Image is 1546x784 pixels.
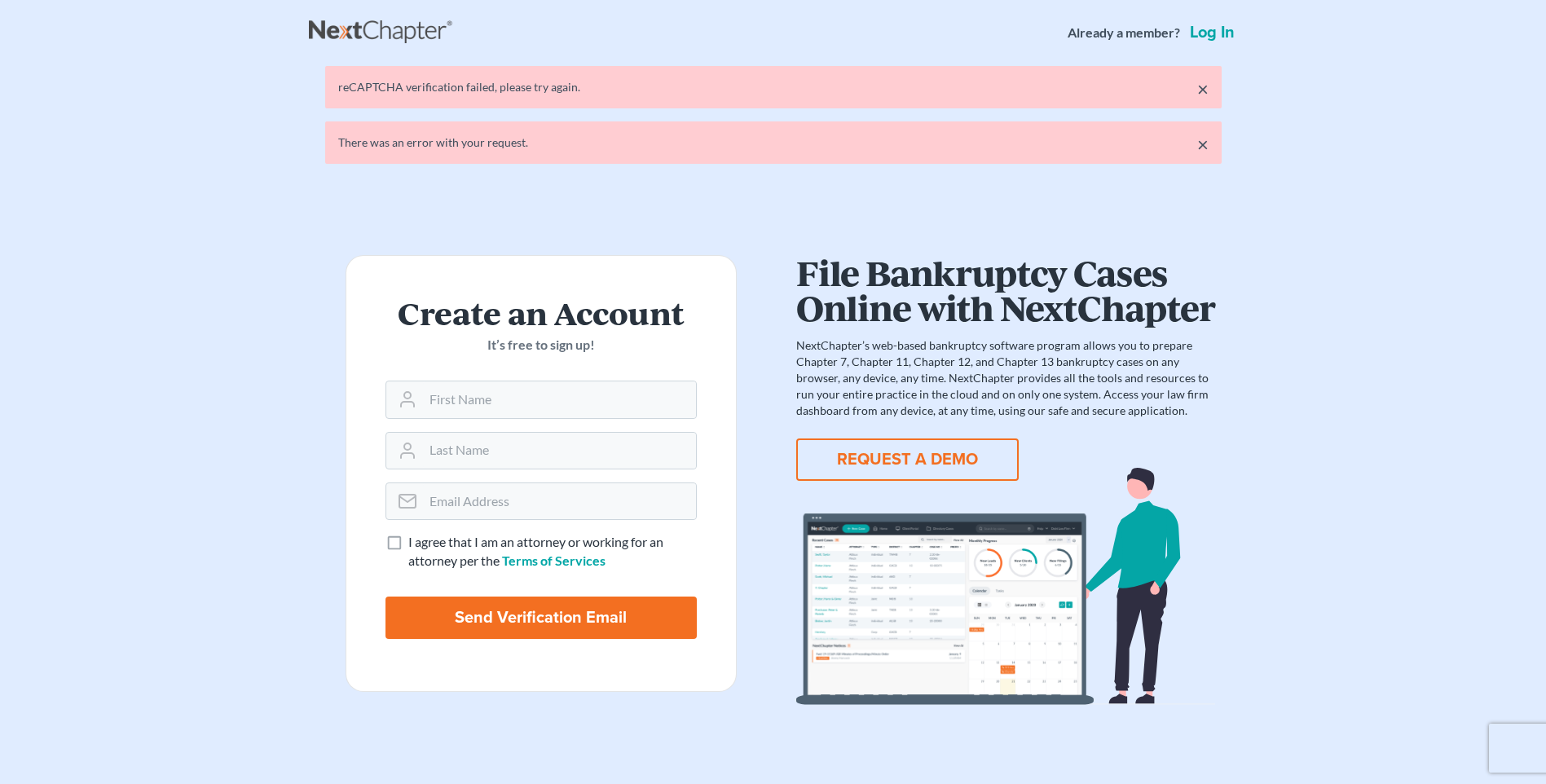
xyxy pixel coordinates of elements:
[385,295,697,329] h2: Create an Account
[796,255,1215,324] h1: File Bankruptcy Cases Online with NextChapter
[408,534,663,568] span: I agree that I am an attorney or working for an attorney per the
[338,79,1209,95] div: reCAPTCHA verification failed, please try again.
[385,336,697,355] p: It’s free to sign up!
[423,433,696,469] input: Last Name
[423,483,696,519] input: Email Address
[338,134,1209,151] div: There was an error with your request.
[1068,24,1180,42] strong: Already a member?
[1187,24,1238,41] a: Log in
[385,597,697,639] input: Send Verification Email
[1197,79,1209,99] a: ×
[796,337,1215,419] p: NextChapter’s web-based bankruptcy software program allows you to prepare Chapter 7, Chapter 11, ...
[796,438,1019,481] button: REQUEST A DEMO
[796,468,1215,705] img: dashboard-867a026336fddd4d87f0941869007d5e2a59e2bc3a7d80a2916e9f42c0117099.svg
[423,381,696,417] input: First Name
[502,553,606,568] a: Terms of Services
[1197,134,1209,154] a: ×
